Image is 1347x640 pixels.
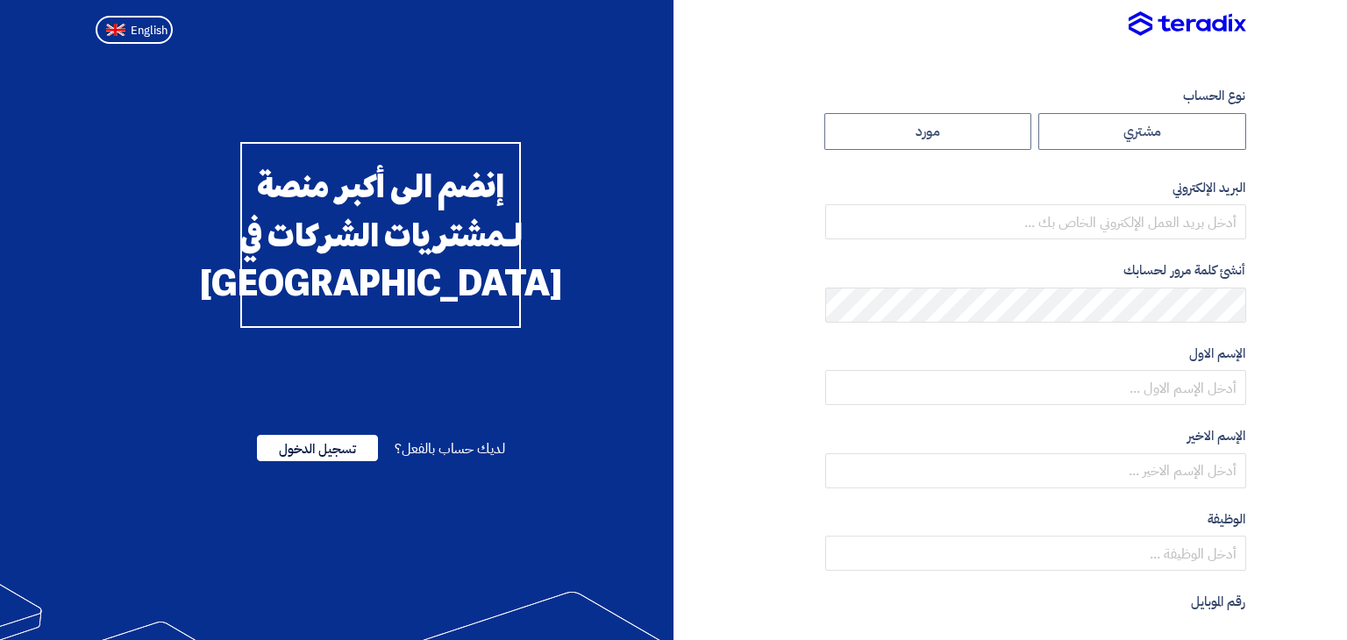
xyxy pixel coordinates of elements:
label: البريد الإلكتروني [825,178,1246,198]
img: Teradix logo [1129,11,1246,38]
label: نوع الحساب [825,86,1246,106]
label: الإسم الاول [825,344,1246,364]
label: مورد [824,113,1032,150]
span: تسجيل الدخول [257,435,378,461]
div: إنضم الى أكبر منصة لـمشتريات الشركات في [GEOGRAPHIC_DATA] [240,142,521,328]
label: رقم الموبايل [825,592,1246,612]
label: مشتري [1038,113,1246,150]
button: English [96,16,173,44]
label: الإسم الاخير [825,426,1246,446]
label: أنشئ كلمة مرور لحسابك [825,260,1246,281]
input: أدخل الإسم الاخير ... [825,453,1246,488]
input: أدخل بريد العمل الإلكتروني الخاص بك ... [825,204,1246,239]
input: أدخل الإسم الاول ... [825,370,1246,405]
img: en-US.png [106,24,125,37]
label: الوظيفة [825,509,1246,530]
input: أدخل الوظيفة ... [825,536,1246,571]
span: English [131,25,167,37]
span: لديك حساب بالفعل؟ [395,438,504,459]
a: تسجيل الدخول [257,438,378,459]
